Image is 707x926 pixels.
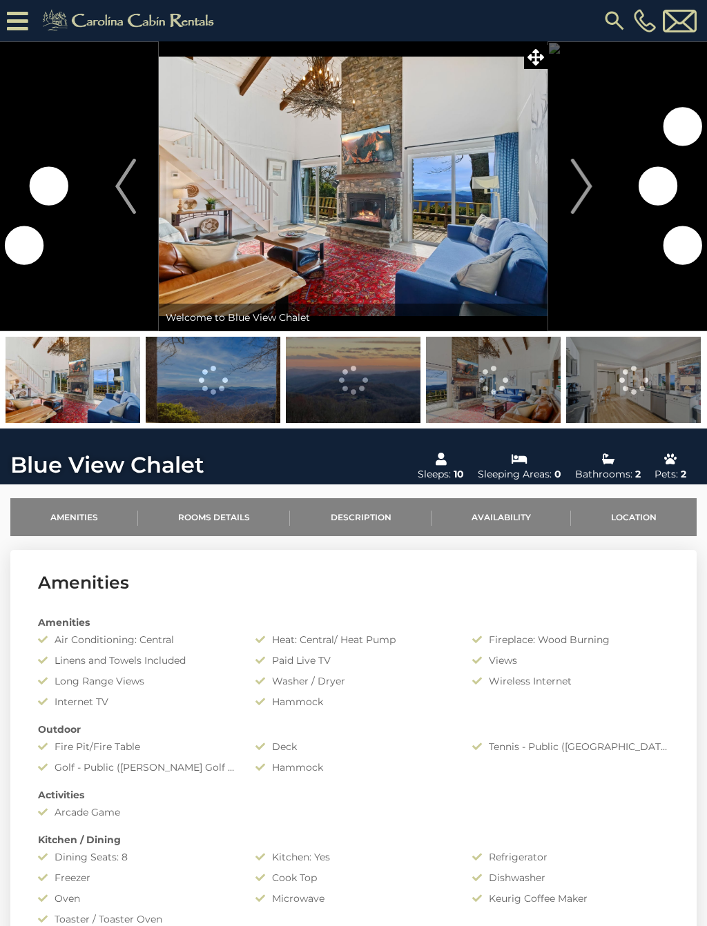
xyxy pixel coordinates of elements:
[93,41,159,331] button: Previous
[602,8,627,33] img: search-regular.svg
[245,653,463,667] div: Paid Live TV
[28,760,245,774] div: Golf - Public ([PERSON_NAME] Golf Club)
[290,498,431,536] a: Description
[286,337,420,423] img: 166010884
[115,159,136,214] img: arrow
[28,805,245,819] div: Arcade Game
[28,633,245,647] div: Air Conditioning: Central
[6,337,140,423] img: 165669194
[548,41,615,331] button: Next
[245,674,463,688] div: Washer / Dryer
[462,653,679,667] div: Views
[28,740,245,753] div: Fire Pit/Fire Table
[245,740,463,753] div: Deck
[462,633,679,647] div: Fireplace: Wood Burning
[28,833,679,847] div: Kitchen / Dining
[630,9,659,32] a: [PHONE_NUMBER]
[432,498,571,536] a: Availability
[28,653,245,667] div: Linens and Towels Included
[138,498,290,536] a: Rooms Details
[28,891,245,905] div: Oven
[245,695,463,709] div: Hammock
[245,850,463,864] div: Kitchen: Yes
[462,674,679,688] div: Wireless Internet
[28,850,245,864] div: Dining Seats: 8
[28,912,245,926] div: Toaster / Toaster Oven
[245,891,463,905] div: Microwave
[28,871,245,885] div: Freezer
[245,633,463,647] div: Heat: Central/ Heat Pump
[28,788,679,802] div: Activities
[462,871,679,885] div: Dishwasher
[571,159,592,214] img: arrow
[35,7,226,35] img: Khaki-logo.png
[146,337,280,423] img: 165669215
[571,498,697,536] a: Location
[566,337,701,423] img: 165669198
[28,615,679,629] div: Amenities
[38,571,669,595] h3: Amenities
[462,740,679,753] div: Tennis - Public ([GEOGRAPHIC_DATA])
[245,871,463,885] div: Cook Top
[28,722,679,736] div: Outdoor
[28,695,245,709] div: Internet TV
[10,498,138,536] a: Amenities
[462,891,679,905] div: Keurig Coffee Maker
[462,850,679,864] div: Refrigerator
[159,304,548,331] div: Welcome to Blue View Chalet
[28,674,245,688] div: Long Range Views
[245,760,463,774] div: Hammock
[426,337,561,423] img: 165669195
